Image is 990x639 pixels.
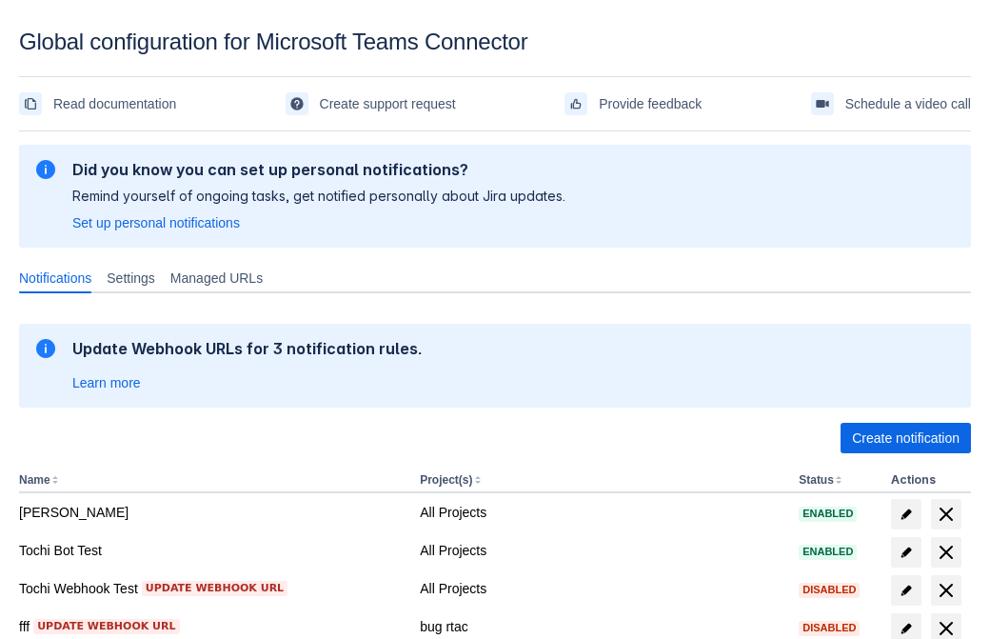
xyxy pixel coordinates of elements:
span: Settings [107,269,155,288]
span: documentation [23,96,38,111]
h2: Update Webhook URLs for 3 notification rules. [72,339,423,358]
span: delete [935,503,958,526]
span: information [34,158,57,181]
span: information [34,337,57,360]
div: bug rtac [420,617,783,636]
span: delete [935,541,958,564]
span: videoCall [815,96,830,111]
span: Read documentation [53,89,176,119]
span: Update webhook URL [146,581,284,596]
div: All Projects [420,503,783,522]
button: Create notification [841,423,971,453]
div: Tochi Bot Test [19,541,405,560]
span: delete [935,579,958,602]
div: [PERSON_NAME] [19,503,405,522]
div: All Projects [420,579,783,598]
span: Enabled [799,509,857,519]
a: Set up personal notifications [72,213,240,232]
span: edit [899,545,914,560]
span: edit [899,583,914,598]
div: Global configuration for Microsoft Teams Connector [19,29,971,55]
button: Project(s) [420,473,472,487]
span: Managed URLs [170,269,263,288]
h2: Did you know you can set up personal notifications? [72,160,565,179]
a: Learn more [72,373,141,392]
span: Enabled [799,547,857,557]
button: Name [19,473,50,487]
span: edit [899,621,914,636]
a: Schedule a video call [811,89,971,119]
span: Provide feedback [599,89,702,119]
th: Actions [883,469,971,493]
a: Read documentation [19,89,176,119]
div: Tochi Webhook Test [19,579,405,598]
span: Notifications [19,269,91,288]
span: edit [899,507,914,522]
span: support [289,96,305,111]
span: Create notification [852,423,960,453]
span: feedback [568,96,584,111]
span: Disabled [799,585,860,595]
p: Remind yourself of ongoing tasks, get notified personally about Jira updates. [72,187,565,206]
a: Create support request [286,89,456,119]
span: Update webhook URL [37,619,175,634]
div: All Projects [420,541,783,560]
div: fff [19,617,405,636]
span: Schedule a video call [845,89,971,119]
a: Provide feedback [564,89,702,119]
span: Disabled [799,623,860,633]
button: Status [799,473,834,487]
span: Create support request [320,89,456,119]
